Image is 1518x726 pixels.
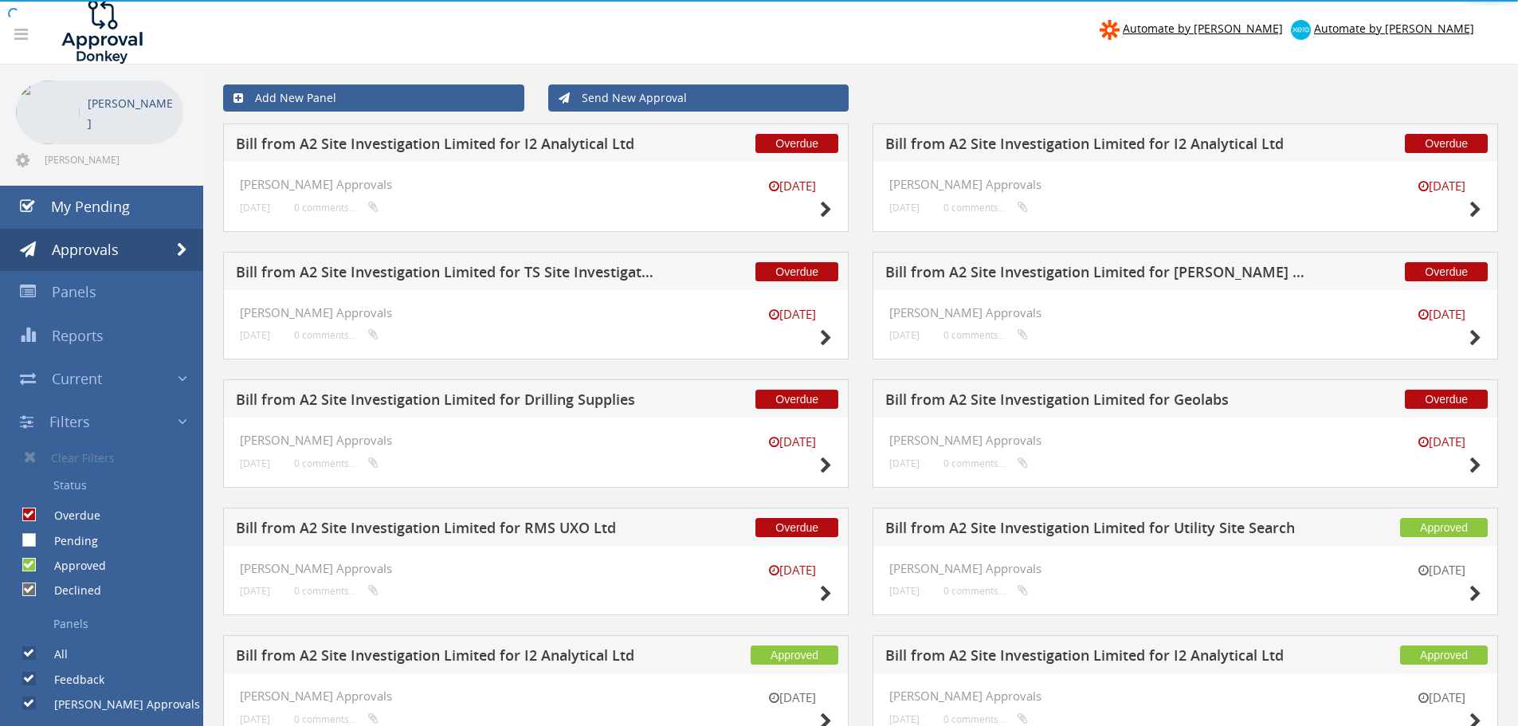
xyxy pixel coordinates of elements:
span: Current [52,369,102,388]
small: [DATE] [1402,306,1481,323]
span: Panels [52,282,96,301]
small: 0 comments... [943,713,1028,725]
h5: Bill from A2 Site Investigation Limited for Utility Site Search [885,520,1305,540]
small: 0 comments... [294,713,379,725]
small: [DATE] [752,434,832,450]
span: Automate by [PERSON_NAME] [1123,21,1283,36]
small: 0 comments... [943,585,1028,597]
a: Clear Filters [12,443,203,472]
span: Overdue [755,390,838,409]
span: [PERSON_NAME][EMAIL_ADDRESS][PERSON_NAME][DOMAIN_NAME] [45,153,180,166]
h4: [PERSON_NAME] Approvals [240,178,832,191]
h5: Bill from A2 Site Investigation Limited for I2 Analytical Ltd [885,648,1305,668]
span: Overdue [755,134,838,153]
h5: Bill from A2 Site Investigation Limited for [PERSON_NAME] Drilling Ltd [885,265,1305,285]
span: Overdue [755,262,838,281]
h5: Bill from A2 Site Investigation Limited for Geolabs [885,392,1305,412]
small: 0 comments... [943,202,1028,214]
h5: Bill from A2 Site Investigation Limited for I2 Analytical Ltd [236,136,656,156]
small: 0 comments... [943,329,1028,341]
small: [DATE] [889,713,920,725]
span: Approved [1400,646,1488,665]
a: Add New Panel [223,84,524,112]
small: [DATE] [752,689,832,706]
h4: [PERSON_NAME] Approvals [889,689,1481,703]
small: [DATE] [889,202,920,214]
a: Status [12,472,203,499]
small: [DATE] [889,329,920,341]
label: Pending [38,533,98,549]
small: [DATE] [752,178,832,194]
h4: [PERSON_NAME] Approvals [889,178,1481,191]
h5: Bill from A2 Site Investigation Limited for I2 Analytical Ltd [236,648,656,668]
small: [DATE] [889,585,920,597]
span: My Pending [51,197,130,216]
small: 0 comments... [294,202,379,214]
h4: [PERSON_NAME] Approvals [889,306,1481,320]
span: Filters [49,412,90,431]
label: Approved [38,558,106,574]
small: [DATE] [240,329,270,341]
span: Approved [751,646,838,665]
label: Declined [38,583,101,598]
h4: [PERSON_NAME] Approvals [889,562,1481,575]
small: [DATE] [1402,562,1481,579]
small: 0 comments... [943,457,1028,469]
label: Feedback [38,672,104,688]
small: 0 comments... [294,329,379,341]
span: Approvals [52,240,119,259]
small: 0 comments... [294,457,379,469]
label: Overdue [38,508,100,524]
span: Automate by [PERSON_NAME] [1314,21,1474,36]
small: [DATE] [1402,178,1481,194]
span: Reports [52,326,104,345]
span: Overdue [755,518,838,537]
span: Overdue [1405,390,1488,409]
h4: [PERSON_NAME] Approvals [240,306,832,320]
h5: Bill from A2 Site Investigation Limited for RMS UXO Ltd [236,520,656,540]
span: Approved [1400,518,1488,537]
small: [DATE] [1402,434,1481,450]
h4: [PERSON_NAME] Approvals [240,689,832,703]
h5: Bill from A2 Site Investigation Limited for I2 Analytical Ltd [885,136,1305,156]
img: zapier-logomark.png [1100,20,1120,40]
label: All [38,646,68,662]
small: [DATE] [240,713,270,725]
small: [DATE] [240,202,270,214]
h4: [PERSON_NAME] Approvals [889,434,1481,447]
small: [DATE] [240,585,270,597]
h5: Bill from A2 Site Investigation Limited for Drilling Supplies [236,392,656,412]
a: Send New Approval [548,84,849,112]
small: [DATE] [889,457,920,469]
small: [DATE] [240,457,270,469]
p: [PERSON_NAME] [88,93,175,133]
img: xero-logo.png [1291,20,1311,40]
span: Overdue [1405,262,1488,281]
label: [PERSON_NAME] Approvals [38,697,200,712]
h5: Bill from A2 Site Investigation Limited for TS Site Investigation Ltd [236,265,656,285]
small: 0 comments... [294,585,379,597]
h4: [PERSON_NAME] Approvals [240,562,832,575]
small: [DATE] [752,306,832,323]
small: [DATE] [1402,689,1481,706]
h4: [PERSON_NAME] Approvals [240,434,832,447]
span: Overdue [1405,134,1488,153]
a: Panels [12,610,203,638]
small: [DATE] [752,562,832,579]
